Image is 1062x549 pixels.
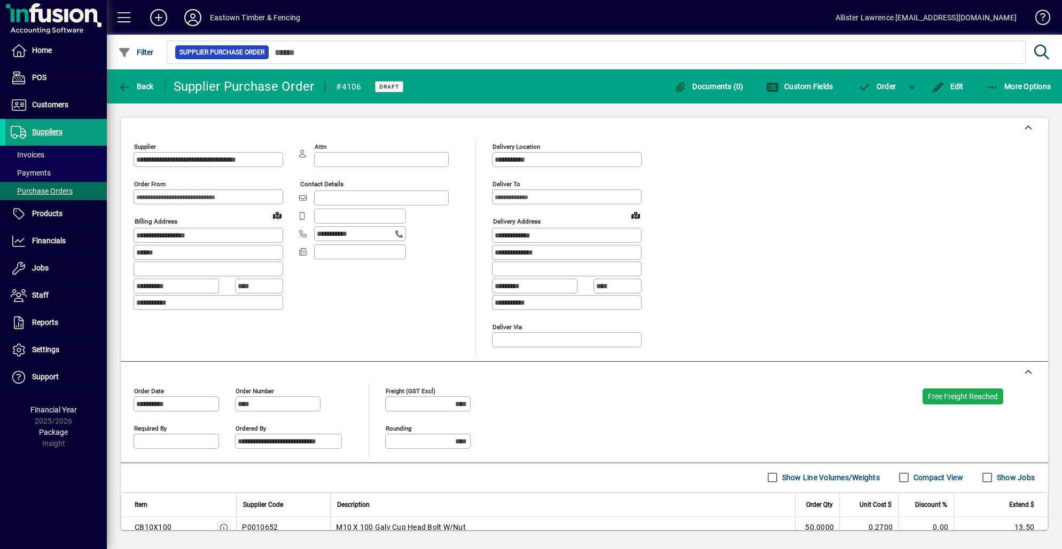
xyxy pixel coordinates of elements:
span: POS [32,73,46,82]
span: Jobs [32,264,49,272]
span: Item [135,499,147,511]
a: View on map [269,206,286,224]
mat-label: Ordered by [236,424,266,432]
span: Purchase Orders [11,187,73,195]
button: Add [142,8,176,27]
span: Order [858,82,896,91]
a: Settings [5,337,107,363]
span: Financial Year [30,405,77,414]
mat-label: Order from [134,180,166,188]
a: Invoices [5,146,107,164]
a: POS [5,65,107,91]
span: Home [32,46,52,54]
a: View on map [627,206,644,224]
a: Home [5,37,107,64]
span: More Options [986,82,1051,91]
span: Unit Cost $ [860,499,892,511]
td: 13.50 [954,517,1048,538]
td: 0.2700 [839,517,898,538]
span: Package [39,428,68,436]
a: Purchase Orders [5,182,107,200]
span: Customers [32,100,68,109]
span: Support [32,372,59,381]
span: Payments [11,169,51,177]
mat-label: Rounding [386,424,411,432]
mat-label: Order number [236,387,274,394]
mat-label: Order date [134,387,164,394]
span: Edit [932,82,964,91]
span: Financials [32,236,66,245]
td: 50.0000 [795,517,839,538]
mat-label: Delivery Location [493,143,540,150]
mat-label: Freight (GST excl) [386,387,435,394]
a: Staff [5,282,107,309]
div: Eastown Timber & Fencing [210,9,300,26]
mat-label: Attn [315,143,326,150]
span: Settings [32,345,59,354]
span: Custom Fields [766,82,833,91]
div: CB10X100 [135,522,171,532]
mat-label: Required by [134,424,167,432]
span: Description [337,499,370,511]
span: Order Qty [806,499,833,511]
a: Knowledge Base [1027,2,1049,37]
span: Discount % [915,499,947,511]
label: Show Jobs [995,472,1035,483]
app-page-header-button: Back [107,77,166,96]
label: Show Line Volumes/Weights [780,472,880,483]
a: Support [5,364,107,391]
span: Suppliers [32,128,63,136]
a: Products [5,201,107,227]
span: Filter [118,48,154,57]
button: Custom Fields [763,77,836,96]
span: Invoices [11,150,44,159]
span: Draft [379,83,399,90]
span: Staff [32,291,49,299]
span: Back [118,82,154,91]
label: Compact View [911,472,963,483]
button: Profile [176,8,210,27]
div: Allister Lawrence [EMAIL_ADDRESS][DOMAIN_NAME] [835,9,1017,26]
div: Supplier Purchase Order [174,78,315,95]
button: Edit [929,77,966,96]
button: More Options [983,77,1054,96]
a: Customers [5,92,107,118]
span: Extend $ [1009,499,1034,511]
button: Filter [115,43,157,62]
a: Reports [5,309,107,336]
span: Documents (0) [674,82,744,91]
button: Back [115,77,157,96]
button: Documents (0) [671,77,746,96]
span: Free Freight Reached [928,392,998,401]
div: #4106 [336,78,361,96]
span: Supplier Purchase Order [179,47,264,58]
a: Financials [5,228,107,254]
td: 0.00 [898,517,954,538]
span: M10 X 100 Galv Cup Head Bolt W/Nut [336,522,466,532]
td: P0010652 [236,517,330,538]
span: Supplier Code [243,499,283,511]
span: Reports [32,318,58,327]
span: Products [32,209,63,218]
a: Payments [5,164,107,182]
mat-label: Deliver via [493,323,522,330]
mat-label: Deliver To [493,180,520,188]
button: Order [853,77,901,96]
mat-label: Supplier [134,143,156,150]
a: Jobs [5,255,107,282]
